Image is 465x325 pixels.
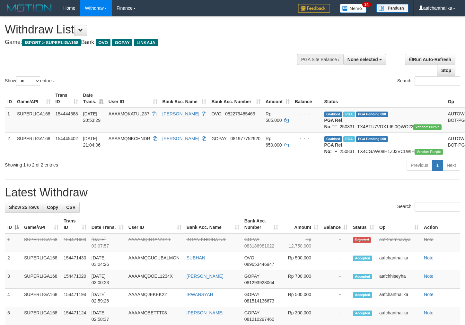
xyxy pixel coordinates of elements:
[415,76,460,86] input: Search:
[14,89,53,108] th: Game/API: activate to sort column ascending
[5,89,14,108] th: ID
[61,289,89,307] td: 154471194
[353,292,372,298] span: Accepted
[53,89,81,108] th: Trans ID: activate to sort column ascending
[432,160,443,171] a: 1
[126,289,184,307] td: AAAAMQJEKEK22
[415,202,460,212] input: Search:
[424,310,434,315] a: Note
[160,89,209,108] th: Bank Acc. Name: activate to sort column ascending
[244,280,274,285] span: Copy 081293928064 to clipboard
[424,237,434,242] a: Note
[321,233,350,252] td: -
[66,205,75,210] span: CSV
[61,215,89,233] th: Trans ID: activate to sort column ascending
[324,136,342,142] span: Grabbed
[162,111,199,116] a: [PERSON_NAME]
[353,237,371,243] span: Rejected
[443,160,460,171] a: Next
[377,233,421,252] td: aafKhornnaviya
[126,233,184,252] td: AAAAMQINTAN1011
[5,186,460,199] h1: Latest Withdraw
[424,255,434,260] a: Note
[244,243,274,248] span: Copy 083186981022 to clipboard
[281,289,321,307] td: Rp 500,000
[22,233,61,252] td: SUPERLIGA168
[281,252,321,270] td: Rp 500,000
[22,39,81,46] span: ISPORT > SUPERLIGA168
[89,252,126,270] td: [DATE] 03:04:26
[405,54,455,65] a: Run Auto-Refresh
[162,136,199,141] a: [PERSON_NAME]
[377,270,421,289] td: aafchhiseyha
[109,136,150,141] span: AAAAMQNKCHNDR
[187,310,224,315] a: [PERSON_NAME]
[83,136,101,148] span: [DATE] 21:04:06
[184,215,242,233] th: Bank Acc. Name: activate to sort column ascending
[89,215,126,233] th: Date Trans.: activate to sort column ascending
[362,2,371,7] span: 34
[9,205,39,210] span: Show 25 rows
[187,255,205,260] a: SUBHAN
[322,108,445,133] td: TF_250831_TX4BTU7VDX1J6I0QWO22
[89,233,126,252] td: [DATE] 03:07:57
[281,233,321,252] td: Rp 12,750,000
[424,292,434,297] a: Note
[350,215,377,233] th: Status: activate to sort column ascending
[5,39,303,46] h4: Game: Bank:
[376,4,408,13] img: panduan.png
[295,111,319,117] div: - - -
[244,317,274,322] span: Copy 081210297460 to clipboard
[244,274,259,279] span: GOPAY
[415,149,443,155] span: Vendor URL: https://trx4.1velocity.biz
[5,132,14,157] td: 2
[231,136,260,141] span: Copy 081977752920 to clipboard
[321,252,350,270] td: -
[56,111,78,116] span: 154444688
[244,237,259,242] span: GOPAY
[353,256,372,261] span: Accepted
[321,215,350,233] th: Balance: activate to sort column ascending
[225,111,255,116] span: Copy 082279485469 to clipboard
[96,39,110,46] span: OVO
[377,215,421,233] th: Op: activate to sort column ascending
[397,202,460,212] label: Search:
[437,65,455,76] a: Stop
[5,202,43,213] a: Show 25 rows
[281,270,321,289] td: Rp 700,000
[5,252,22,270] td: 2
[244,255,254,260] span: OVO
[266,111,282,123] span: Rp 505.000
[187,292,213,297] a: IRWANSYAH
[244,310,259,315] span: GOPAY
[347,57,378,62] span: None selected
[14,108,53,133] td: SUPERLIGA168
[407,160,432,171] a: Previous
[244,298,274,303] span: Copy 081514136673 to clipboard
[281,215,321,233] th: Amount: activate to sort column ascending
[5,108,14,133] td: 1
[356,136,388,142] span: PGA Pending
[263,89,292,108] th: Amount: activate to sort column ascending
[242,215,281,233] th: Bank Acc. Number: activate to sort column ascending
[126,252,184,270] td: AAAAMQCUCUBALMON
[413,124,441,130] span: Vendor URL: https://trx4.1velocity.biz
[424,274,434,279] a: Note
[89,270,126,289] td: [DATE] 03:00:23
[5,215,22,233] th: ID: activate to sort column descending
[321,289,350,307] td: -
[89,289,126,307] td: [DATE] 02:59:26
[324,118,344,129] b: PGA Ref. No:
[321,270,350,289] td: -
[5,270,22,289] td: 3
[16,76,40,86] select: Showentries
[211,111,221,116] span: OVO
[62,202,80,213] a: CSV
[126,270,184,289] td: AAAAMQDOEL1234X
[343,112,355,117] span: Marked by aafsoycanthlai
[22,289,61,307] td: SUPERLIGA168
[187,237,226,242] a: INTAN KHOINATUL
[106,89,160,108] th: User ID: activate to sort column ascending
[5,3,54,13] img: MOTION_logo.png
[324,112,342,117] span: Grabbed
